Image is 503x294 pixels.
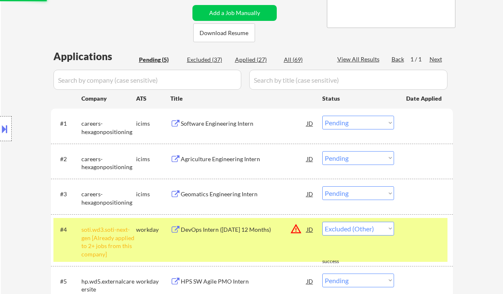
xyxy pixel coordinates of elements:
div: workday [136,277,170,286]
div: workday [136,226,170,234]
div: Next [430,55,443,63]
div: hp.wd5.externalcareersite [81,277,136,294]
div: JD [306,222,314,237]
div: Software Engineering Intern [181,119,307,128]
div: Status [322,91,394,106]
div: JD [306,274,314,289]
button: Download Resume [193,23,255,42]
div: icims [136,155,170,163]
input: Search by title (case sensitive) [249,70,447,90]
div: success [322,258,356,265]
div: View All Results [337,55,382,63]
div: JD [306,186,314,201]
div: JD [306,151,314,166]
div: DevOps Intern ([DATE] 12 Months) [181,226,307,234]
div: JD [306,116,314,131]
div: Agriculture Engineering Intern [181,155,307,163]
div: Back [392,55,405,63]
div: Geomatics Engineering Intern [181,190,307,198]
div: HPS SW Agile PMO Intern [181,277,307,286]
div: icims [136,119,170,128]
div: All (69) [284,56,326,64]
button: Add a Job Manually [192,5,277,21]
button: warning_amber [290,223,302,235]
div: Title [170,94,314,103]
div: Pending (5) [139,56,181,64]
div: Applied (27) [235,56,277,64]
div: #4 [60,226,75,234]
div: 1 / 1 [410,55,430,63]
div: Date Applied [406,94,443,103]
div: #5 [60,277,75,286]
div: Excluded (37) [187,56,229,64]
div: ATS [136,94,170,103]
div: soti.wd3.soti-next-gen [Already applied to 2+ jobs from this company] [81,226,136,258]
div: icims [136,190,170,198]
